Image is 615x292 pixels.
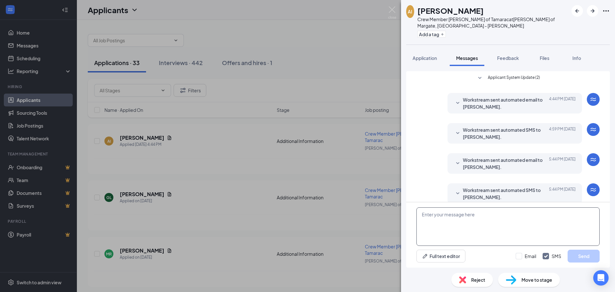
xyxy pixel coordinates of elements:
div: Open Intercom Messenger [593,270,609,286]
button: ArrowRight [587,5,598,17]
svg: ArrowRight [589,7,596,15]
svg: ArrowLeftNew [573,7,581,15]
span: Applicant System Update (2) [488,74,540,82]
span: Messages [456,55,478,61]
svg: Plus [440,32,444,36]
svg: SmallChevronDown [454,129,462,137]
span: Workstream sent automated email to [PERSON_NAME]. [463,156,547,171]
svg: WorkstreamLogo [589,96,597,103]
span: [DATE] 4:44 PM [549,96,576,110]
svg: SmallChevronDown [454,190,462,197]
button: Full text editorPen [416,250,465,263]
button: Send [568,250,600,263]
svg: SmallChevronDown [454,99,462,107]
span: Workstream sent automated SMS to [PERSON_NAME]. [463,187,547,201]
div: AI [408,8,412,15]
svg: WorkstreamLogo [589,156,597,163]
span: Files [540,55,549,61]
span: [DATE] 5:44 PM [549,156,576,171]
span: [DATE] 4:59 PM [549,126,576,140]
button: ArrowLeftNew [571,5,583,17]
svg: Pen [422,253,428,259]
svg: SmallChevronDown [476,74,484,82]
span: [DATE] 5:44 PM [549,187,576,201]
span: Move to stage [521,276,552,283]
svg: WorkstreamLogo [589,186,597,194]
span: Feedback [497,55,519,61]
button: PlusAdd a tag [417,31,446,38]
span: Workstream sent automated email to [PERSON_NAME]. [463,96,547,110]
span: Workstream sent automated SMS to [PERSON_NAME]. [463,126,547,140]
svg: Ellipses [602,7,610,15]
div: Crew Member [PERSON_NAME] of Tamarac at [PERSON_NAME] of Margate, [GEOGRAPHIC_DATA] - [PERSON_NAME] [417,16,568,29]
span: Reject [471,276,485,283]
svg: SmallChevronDown [454,160,462,167]
span: Application [413,55,437,61]
span: Info [572,55,581,61]
h1: [PERSON_NAME] [417,5,484,16]
svg: WorkstreamLogo [589,126,597,133]
button: SmallChevronDownApplicant System Update (2) [476,74,540,82]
